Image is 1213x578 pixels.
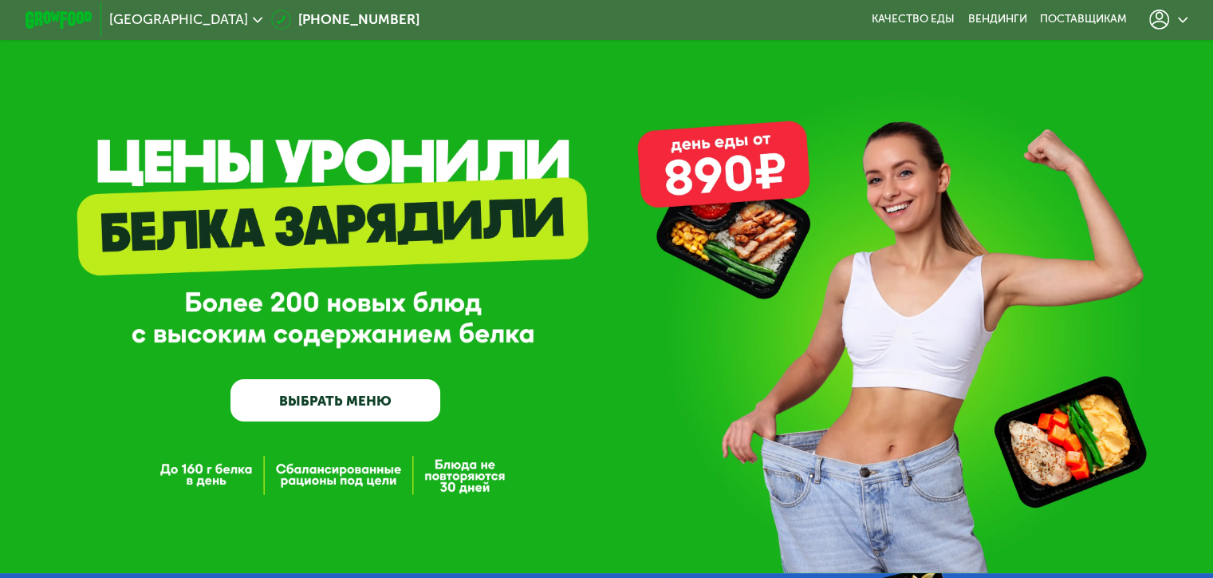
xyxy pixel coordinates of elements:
div: поставщикам [1040,13,1127,26]
a: Качество еды [872,13,955,26]
a: Вендинги [967,13,1026,26]
span: [GEOGRAPHIC_DATA] [109,13,248,26]
a: [PHONE_NUMBER] [271,10,419,30]
a: ВЫБРАТЬ МЕНЮ [230,379,440,422]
